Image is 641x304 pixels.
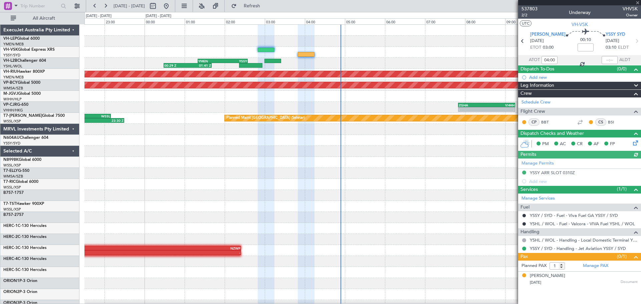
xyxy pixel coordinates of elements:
div: 08:00 [465,18,505,24]
div: Add new [529,74,638,80]
span: T7-[PERSON_NAME] [3,114,42,118]
span: All Aircraft [17,16,70,21]
span: Crew [520,90,532,97]
a: ORION1P-3 Orion [3,279,37,283]
a: BSI [608,119,623,125]
button: All Aircraft [7,13,72,24]
span: AC [560,141,566,147]
span: B757-2 [3,213,17,217]
span: FP [610,141,615,147]
div: YSSY [223,59,247,63]
span: (0/0) [617,65,627,72]
a: WSSL/XSP [3,119,21,124]
span: 03:10 [606,44,616,51]
div: ZGHA [459,103,486,107]
a: VP-BCYGlobal 5000 [3,81,40,85]
span: Owner [623,12,638,18]
a: ORION2P-3 Orion [3,290,37,294]
a: VH-L2BChallenger 604 [3,59,46,63]
span: VH-VSK [3,48,18,52]
a: WMSA/SZB [3,86,23,91]
span: VP-CJR [3,103,17,107]
span: Pax [520,253,528,261]
div: NFNA [58,246,149,250]
span: ETOT [530,44,541,51]
a: T7-ELLYG-550 [3,169,29,173]
div: - [58,251,149,255]
a: T7-[PERSON_NAME]Global 7500 [3,114,65,118]
a: HERC-1C-130 Hercules [3,224,46,228]
span: AF [594,141,599,147]
a: YSSY/SYD [3,53,20,58]
a: Manage Services [521,195,555,202]
div: [DATE] - [DATE] [86,13,112,19]
input: Trip Number [20,1,59,11]
span: VH-VSK [572,21,588,28]
span: YSSY SYD [606,31,625,38]
span: B757-1 [3,191,17,195]
a: VP-CJRG-650 [3,103,28,107]
a: YSSY / SYD - Handling - Jet Aviation YSSY / SYD [530,246,626,251]
span: 03:00 [543,44,554,51]
span: ALDT [619,57,630,63]
div: CP [528,118,540,126]
div: Planned Maint [GEOGRAPHIC_DATA] (Seletar) [226,113,305,123]
a: T7-TSTHawker 900XP [3,202,44,206]
a: B757-1757 [3,191,24,195]
a: VH-VSKGlobal Express XRS [3,48,55,52]
div: CS [595,118,606,126]
span: (0/1) [617,253,627,260]
span: ORION1 [3,279,19,283]
span: N604AU [3,136,20,140]
span: Document [621,279,638,285]
span: T7-RIC [3,180,16,184]
div: 00:00 [145,18,185,24]
span: Leg Information [520,82,554,89]
div: 02:00 [225,18,265,24]
div: - [486,107,514,111]
a: M-JGVJGlobal 5000 [3,92,41,96]
a: YMEN/MEB [3,75,24,80]
div: VHHH [486,103,514,107]
a: YSHL/WOL [3,64,22,69]
div: 04:00 [305,18,345,24]
a: B757-2757 [3,213,24,217]
span: [PERSON_NAME] [530,31,566,38]
a: HERC-4C-130 Hercules [3,257,46,261]
a: YMEN/MEB [3,42,24,47]
span: HERC-2 [3,235,18,239]
span: VH-RIU [3,70,17,74]
a: T7-RICGlobal 6000 [3,180,38,184]
span: M-JGVJ [3,92,18,96]
span: 537803 [521,5,538,12]
span: CR [577,141,583,147]
div: 00:29 Z [164,63,188,67]
span: [DATE] - [DATE] [114,3,145,9]
span: Refresh [238,4,266,8]
span: ORION2 [3,290,19,294]
span: [DATE] [530,38,544,44]
span: HERC-5 [3,268,18,272]
span: ELDT [618,44,629,51]
span: Dispatch Checks and Weather [520,130,584,137]
span: 00:10 [580,37,591,43]
span: PM [542,141,549,147]
a: WIHH/HLP [3,97,22,102]
div: - [459,107,486,111]
a: HERC-5C-130 Hercules [3,268,46,272]
a: N604AUChallenger 604 [3,136,48,140]
span: N8998K [3,158,19,162]
div: 01:00 [185,18,225,24]
span: T7-ELLY [3,169,18,173]
span: Fuel [520,204,529,211]
span: 2/2 [521,12,538,18]
a: HERC-3C-130 Hercules [3,246,46,250]
a: Schedule Crew [521,99,551,106]
div: NZWP [149,246,240,250]
span: (1/1) [617,186,627,193]
div: 01:41 Z [188,63,211,67]
div: - [149,251,240,255]
a: VH-RIUHawker 800XP [3,70,45,74]
span: [DATE] [530,280,541,285]
a: Manage PAX [583,263,608,269]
